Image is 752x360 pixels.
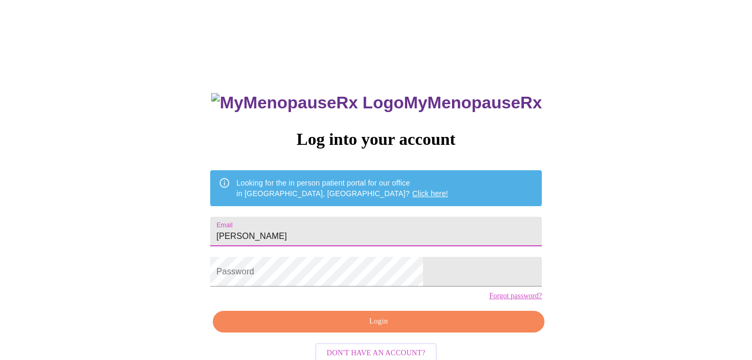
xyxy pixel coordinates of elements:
[211,93,542,113] h3: MyMenopauseRx
[412,189,448,198] a: Click here!
[489,292,542,300] a: Forgot password?
[211,93,403,113] img: MyMenopauseRx Logo
[210,130,542,149] h3: Log into your account
[213,311,544,333] button: Login
[327,347,426,360] span: Don't have an account?
[237,173,448,203] div: Looking for the in person patient portal for our office in [GEOGRAPHIC_DATA], [GEOGRAPHIC_DATA]?
[313,348,440,357] a: Don't have an account?
[225,315,532,328] span: Login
